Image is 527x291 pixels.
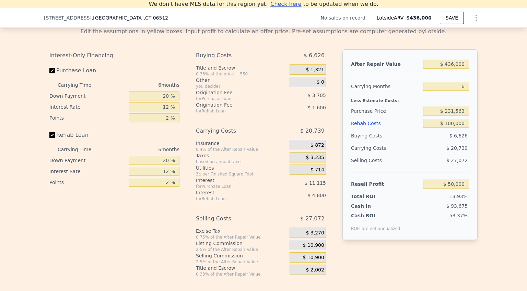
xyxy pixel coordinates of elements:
div: Carrying Costs [196,125,272,137]
div: Excise Tax [196,228,287,234]
div: 2.5% of the After Repair Value [196,259,287,265]
span: $ 0 [317,79,324,85]
span: $ 27,072 [300,213,325,225]
span: $ 3,235 [306,155,324,161]
div: Points [49,112,126,123]
span: $ 27,072 [446,158,468,163]
div: Interest Rate [49,166,126,177]
div: 0.4% of the After Repair Value [196,147,287,152]
div: Taxes [196,152,287,159]
div: Utilities [196,165,287,171]
span: 53.37% [449,213,468,218]
div: Down Payment [49,90,126,101]
div: Interest Rate [49,101,126,112]
div: Purchase Price [351,105,420,117]
span: $ 1,600 [307,105,326,110]
div: based on annual taxes [196,159,287,165]
div: Origination Fee [196,101,272,108]
div: Resell Profit [351,178,420,190]
div: 3¢ per Finished Square Foot [196,171,287,177]
div: Buying Costs [351,130,420,142]
div: Total ROI [351,193,394,200]
div: Carrying Costs [351,142,394,154]
span: , [GEOGRAPHIC_DATA] [92,14,168,21]
div: Buying Costs [196,49,272,62]
div: Origination Fee [196,89,272,96]
div: for Purchase Loan [196,96,272,101]
div: 0.33% of the After Repair Value [196,271,287,277]
span: $ 20,739 [446,145,468,151]
div: Title and Escrow [196,265,287,271]
div: No sales on record [321,14,371,21]
div: 6 months [105,144,179,155]
div: Selling Costs [196,213,272,225]
div: Other [196,77,287,84]
div: Cash ROI [351,212,400,219]
div: for Rehab Loan [196,196,272,202]
span: $ 11,115 [305,180,326,186]
label: Rehab Loan [49,129,126,141]
span: $436,000 [406,15,432,21]
span: $ 20,739 [300,125,325,137]
input: Purchase Loan [49,68,55,73]
span: 13.93% [449,194,468,199]
div: 2.5% of the After Repair Value [196,247,287,252]
span: $ 93,675 [446,203,468,209]
div: Less Estimate Costs: [351,93,469,105]
button: SAVE [440,12,464,24]
div: Carrying Time [58,144,102,155]
input: Rehab Loan [49,132,55,138]
span: $ 6,626 [449,133,468,138]
div: 0.33% of the price + 550 [196,71,287,77]
span: $ 4,800 [307,193,326,198]
div: Interest-Only Financing [49,49,179,62]
div: Listing Commission [196,240,287,247]
span: $ 6,626 [304,49,325,62]
div: you decide! [196,84,287,89]
div: 0.75% of the After Repair Value [196,234,287,240]
div: Insurance [196,140,287,147]
div: ROIs are not annualized [351,219,400,231]
div: Edit the assumptions in yellow boxes. Input profit to calculate an offer price. Pre-set assumptio... [49,27,478,36]
div: Title and Escrow [196,64,287,71]
span: $ 3,705 [307,93,326,98]
div: for Rehab Loan [196,108,272,114]
span: Lotside ARV [377,14,406,21]
span: $ 3,270 [306,230,324,236]
div: Down Payment [49,155,126,166]
div: 6 months [105,80,179,90]
div: Selling Commission [196,252,287,259]
div: Cash In [351,203,394,209]
div: Points [49,177,126,188]
label: Purchase Loan [49,64,126,77]
span: , CT 06512 [143,15,168,21]
span: $ 714 [311,167,324,173]
span: [STREET_ADDRESS] [44,14,92,21]
div: After Repair Value [351,58,420,70]
span: $ 1,321 [306,67,324,73]
div: Interest [196,177,272,184]
div: Interest [196,189,272,196]
span: $ 10,900 [303,255,324,261]
button: Show Options [469,11,483,25]
div: Carrying Months [351,80,420,93]
div: Selling Costs [351,154,420,167]
span: $ 872 [311,142,324,148]
div: for Purchase Loan [196,184,272,189]
span: $ 10,900 [303,242,324,248]
span: Check here [270,1,301,7]
div: Carrying Time [58,80,102,90]
div: Rehab Costs [351,117,420,130]
span: $ 2,002 [306,267,324,273]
